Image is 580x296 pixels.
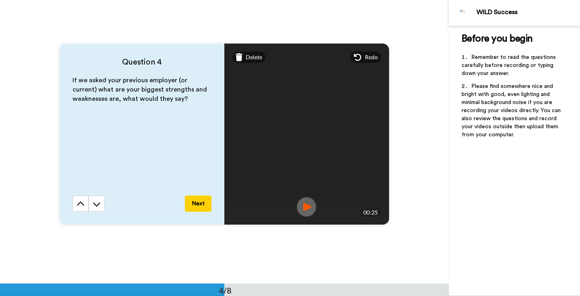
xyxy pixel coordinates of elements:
[360,208,381,217] div: 00:25
[297,197,316,217] img: ic_record_play.svg
[72,56,211,68] h4: Question 4
[72,77,209,102] span: If we asked your previous employer (or current) what are your biggest strengths and weaknesses ar...
[206,285,244,296] div: 4/8
[185,196,211,212] button: Next
[462,54,557,76] span: Remember to read the questions carefully before recording or typing down your answer.
[232,52,266,63] div: Delete
[462,34,533,44] span: Before you begin
[365,53,378,61] span: Redo
[453,3,472,23] img: Profile Image
[246,53,262,61] span: Delete
[462,83,562,138] span: Please find somewhere nice and bright with good, even lighting and minimal background noise if yo...
[350,52,381,63] div: Redo
[476,8,580,16] div: WILD Success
